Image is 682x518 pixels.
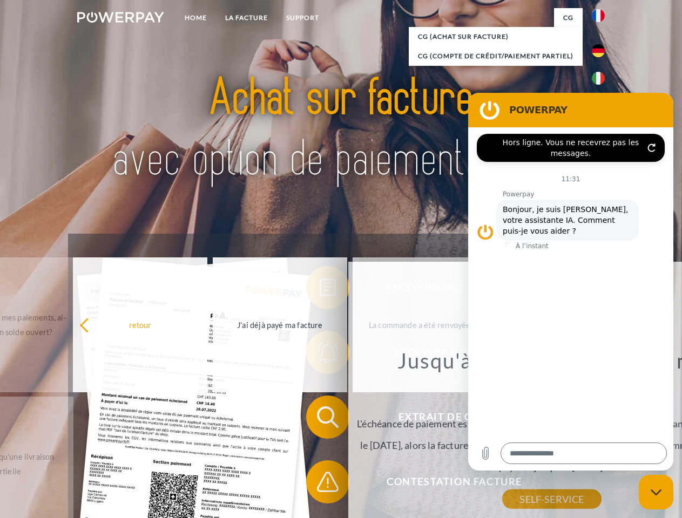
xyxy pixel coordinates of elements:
[216,8,277,28] a: LA FACTURE
[314,404,341,431] img: qb_search.svg
[592,9,605,22] img: fr
[409,27,583,46] a: CG (achat sur facture)
[314,468,341,495] img: qb_warning.svg
[77,12,164,23] img: logo-powerpay-white.svg
[409,46,583,66] a: CG (Compte de crédit/paiement partiel)
[592,44,605,57] img: de
[103,52,579,207] img: title-powerpay_fr.svg
[592,72,605,85] img: it
[306,396,587,439] button: Extrait de compte
[306,460,587,503] button: Contestation Facture
[502,489,601,509] a: SELF-SERVICE
[639,475,673,509] iframe: Bouton de lancement de la fenêtre de messagerie, conversation en cours
[175,8,216,28] a: Home
[277,8,328,28] a: Support
[219,317,341,332] div: J'ai déjà payé ma facture
[79,317,201,332] div: retour
[554,8,583,28] a: CG
[468,93,673,471] iframe: Fenêtre de messagerie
